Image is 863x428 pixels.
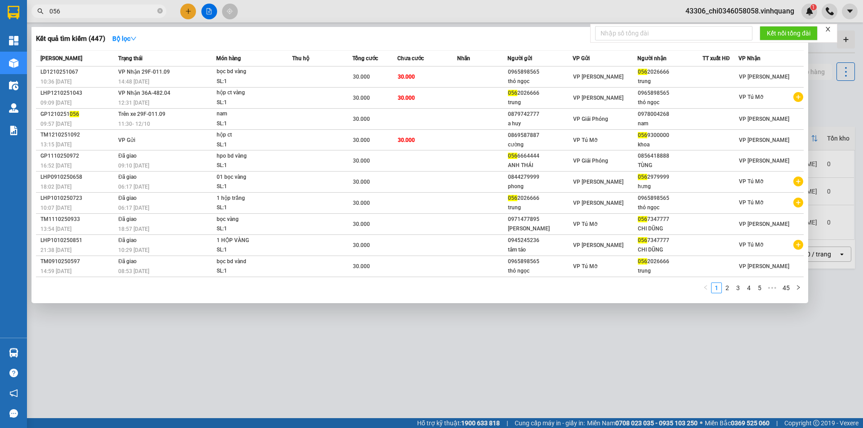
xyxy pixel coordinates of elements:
div: 9300000 [638,131,702,140]
a: 2 [722,283,732,293]
span: 056 [508,153,517,159]
div: bọc vàng [217,215,284,225]
div: 2026666 [508,88,572,98]
button: left [700,282,711,293]
span: 30.000 [353,74,370,80]
div: hưng [638,182,702,191]
span: TT xuất HĐ [703,55,730,62]
span: VP [PERSON_NAME] [739,221,789,227]
span: Món hàng [216,55,241,62]
a: 3 [733,283,743,293]
span: 30.000 [353,179,370,185]
div: SL: 1 [217,140,284,150]
a: 4 [744,283,754,293]
span: down [130,35,137,42]
div: khoa [638,140,702,150]
span: VP Tú Mỡ [573,221,597,227]
li: 45 [779,282,793,293]
span: Người nhận [637,55,667,62]
span: VP [PERSON_NAME] [573,179,623,185]
span: 30.000 [353,242,370,248]
div: SL: 1 [217,245,284,255]
span: 14:48 [DATE] [118,79,149,85]
div: a huy [508,119,572,128]
span: Trên xe 29F-011.09 [118,111,165,117]
span: message [9,409,18,418]
li: Previous Page [700,282,711,293]
span: 06:17 [DATE] [118,184,149,190]
span: 056 [638,237,647,243]
div: 7347777 [638,215,702,224]
span: 18:02 [DATE] [40,184,71,190]
div: TM0910250597 [40,257,116,266]
div: 1 hộp trắng [217,194,284,203]
div: GP1210251 [40,110,116,119]
span: VP Tú Mỡ [739,178,763,185]
div: SL: 1 [217,98,284,108]
div: [PERSON_NAME] [508,224,572,234]
div: nam [217,109,284,119]
span: VP Gửi [573,55,590,62]
span: 30.000 [398,137,415,143]
span: Thu hộ [292,55,309,62]
div: SL: 1 [217,266,284,276]
input: Tìm tên, số ĐT hoặc mã đơn [49,6,156,16]
span: plus-circle [793,176,803,186]
span: 11:30 - 12/10 [118,121,150,127]
span: plus-circle [793,240,803,250]
span: 30.000 [353,116,370,122]
span: 09:10 [DATE] [118,163,149,169]
span: VP Tú Mỡ [573,137,597,143]
span: close-circle [157,7,163,16]
span: Nhãn [457,55,470,62]
span: VP Nhận 29F-011.09 [118,69,170,75]
img: logo-vxr [8,6,19,19]
div: trung [508,98,572,107]
span: left [703,285,708,290]
span: 056 [638,216,647,222]
div: 1 HỘP VÀNG [217,236,284,246]
span: Chưa cước [397,55,424,62]
a: 5 [755,283,765,293]
span: VP [PERSON_NAME] [573,95,623,101]
img: warehouse-icon [9,81,18,90]
div: 0965898565 [638,88,702,98]
div: ANH THÁI [508,161,572,170]
span: search [37,8,44,14]
span: Trạng thái [118,55,142,62]
span: 30.000 [353,221,370,227]
div: 0965898565 [638,194,702,203]
span: VP Tú Mỡ [739,242,763,248]
span: VP [PERSON_NAME] [739,74,789,80]
span: VP [PERSON_NAME] [739,137,789,143]
span: VP Nhận [738,55,761,62]
span: Đã giao [118,153,137,159]
span: 056 [508,195,517,201]
span: 13:54 [DATE] [40,226,71,232]
span: VP [PERSON_NAME] [573,242,623,248]
span: 09:57 [DATE] [40,121,71,127]
div: LHP1010250851 [40,236,116,245]
a: 1 [712,283,721,293]
span: 056 [508,90,517,96]
div: CHI DŨNG [638,224,702,234]
span: 056 [638,69,647,75]
span: 056 [638,174,647,180]
div: thỏ ngọc [508,77,572,86]
button: Kết nối tổng đài [760,26,818,40]
span: VP Giải Phóng [573,158,608,164]
span: 10:36 [DATE] [40,79,71,85]
span: 30.000 [353,137,370,143]
img: solution-icon [9,126,18,135]
span: Tổng cước [352,55,378,62]
span: VP Tú Mỡ [739,94,763,100]
div: 7347777 [638,236,702,245]
img: warehouse-icon [9,103,18,113]
div: GP1110250972 [40,151,116,161]
div: 0978004268 [638,110,702,119]
div: thỏ ngọc [508,266,572,276]
div: phong [508,182,572,191]
span: VP [PERSON_NAME] [739,158,789,164]
li: Next Page [793,282,804,293]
